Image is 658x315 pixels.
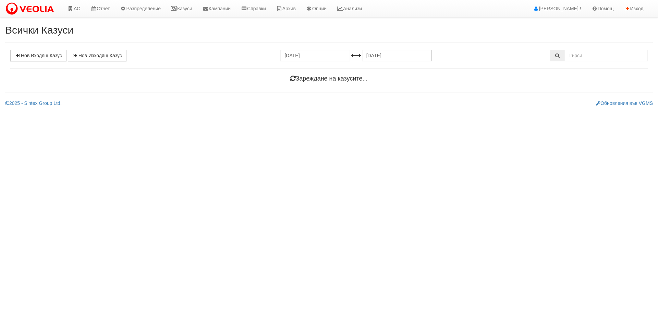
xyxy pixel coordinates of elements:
[10,50,66,61] a: Нов Входящ Казус
[10,75,648,82] h4: Зареждане на казусите...
[5,100,62,106] a: 2025 - Sintex Group Ltd.
[68,50,126,61] a: Нов Изходящ Казус
[5,2,57,16] img: VeoliaLogo.png
[596,100,653,106] a: Обновления във VGMS
[5,24,653,36] h2: Всички Казуси
[564,50,648,61] input: Търсене по Идентификатор, Бл/Вх/Ап, Тип, Описание, Моб. Номер, Имейл, Файл, Коментар,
